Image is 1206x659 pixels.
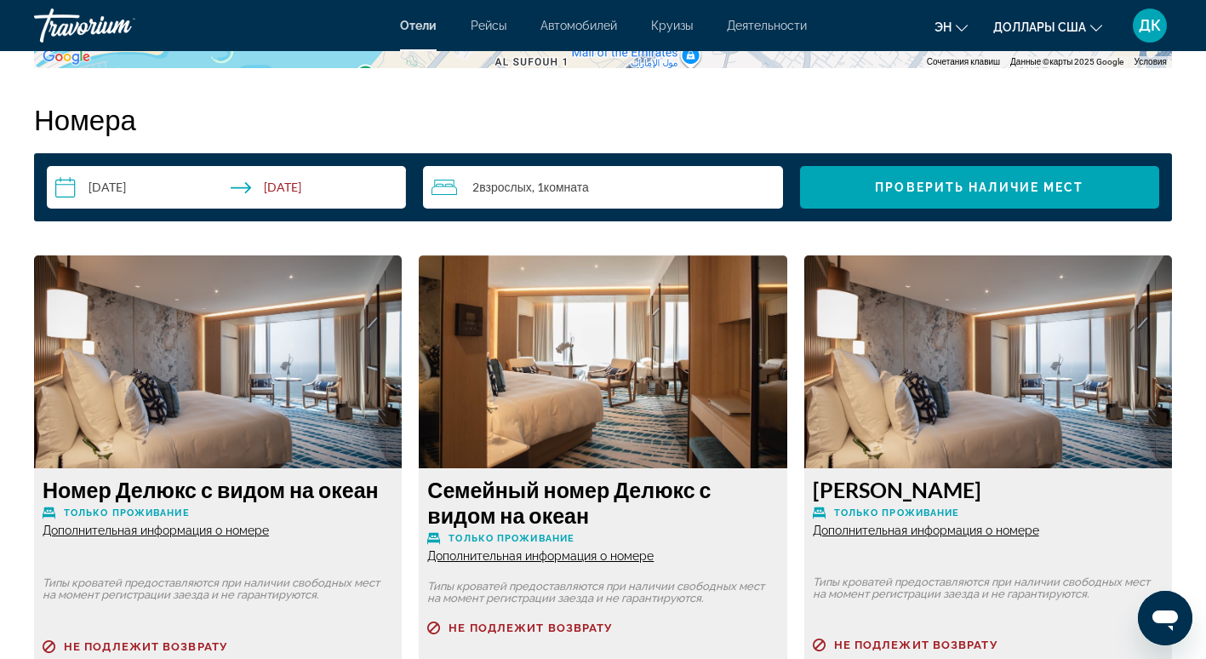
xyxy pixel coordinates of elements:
font: Номер Делюкс с видом на океан [43,477,379,502]
div: Виджет поиска [47,166,1159,209]
a: Отели [400,19,437,32]
span: ДК [1139,17,1161,34]
span: Не подлежит возврату [449,622,612,633]
font: , 1 [532,180,544,194]
p: Типы кроватей предоставляются при наличии свободных мест на момент регистрации заезда и не гарант... [43,577,393,601]
p: Типы кроватей предоставляются при наличии свободных мест на момент регистрации заезда и не гарант... [813,576,1163,600]
h2: Номера [34,102,1172,136]
span: Комната [544,180,589,194]
button: Изменение языка [935,14,968,39]
span: Не подлежит возврату [834,639,997,650]
span: Данные ©карты 2025 Google [1010,57,1123,66]
font: 2 [472,180,479,194]
img: 1aae895e-fffd-4633-ab01-a433408484c9.jpeg [34,255,402,468]
a: Деятельности [727,19,807,32]
a: Круизы [651,19,693,32]
a: Травориум [34,3,204,48]
button: Изменить валюту [993,14,1102,39]
font: Семейный номер Делюкс с видом на океан [427,477,711,528]
img: Гугл [38,46,94,68]
span: эн [935,20,952,34]
span: Взрослых [479,180,532,194]
button: Проверить Наличие мест [800,166,1159,209]
img: 9b85ce59-9544-4fe0-9060-ac0c713acf57.jpeg [419,255,786,468]
span: Дополнительная информация о номере [813,524,1039,537]
span: Проверить Наличие мест [875,181,1083,194]
span: Дополнительная информация о номере [427,549,654,563]
button: Сочетания клавиш [927,56,1000,68]
p: Типы кроватей предоставляются при наличии свободных мест на момент регистрации заезда и не гарант... [427,581,778,605]
a: Рейсы [471,19,506,32]
span: Только проживание [449,533,574,544]
a: Условия (откроется в новой вкладке) [1134,57,1167,66]
iframe: Button to launch messaging window [1138,591,1192,645]
a: Автомобилей [540,19,617,32]
span: Доллары США [993,20,1086,34]
button: Дата заезда: Sep 15, 2025 Дата выезда: Sep 18, 2025 [47,166,406,209]
span: Только проживание [834,507,960,519]
span: Не подлежит возврату [64,641,227,652]
span: Дополнительная информация о номере [43,524,269,537]
img: 1aae895e-fffd-4633-ab01-a433408484c9.jpeg [804,255,1172,468]
span: Только проживание [64,507,190,519]
button: Пользовательское меню [1128,8,1172,43]
button: Путешественники: 2 взрослых, 0 детей [423,166,782,209]
font: [PERSON_NAME] [813,477,981,502]
a: Открыть эту область в Google Картах (откроется в новом окне) [38,46,94,68]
